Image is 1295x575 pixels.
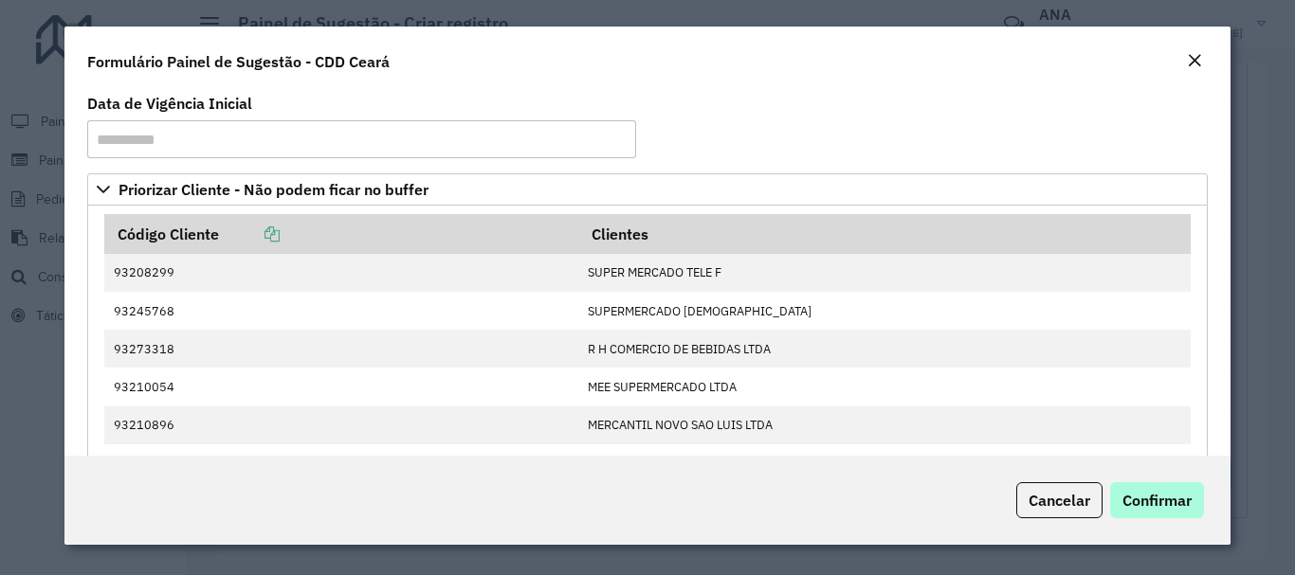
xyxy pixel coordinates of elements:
td: 93209070 [104,444,578,482]
span: Confirmar [1122,491,1192,510]
button: Confirmar [1110,482,1204,518]
td: R H COMERCIO DE BEBIDAS LTDA [578,330,1191,368]
td: SUPERMERCADO [DEMOGRAPHIC_DATA] [578,292,1191,330]
td: 93210896 [104,406,578,444]
a: Copiar [219,225,280,243]
em: Fechar [1187,53,1202,68]
h4: Formulário Painel de Sugestão - CDD Ceará [87,50,390,73]
th: Clientes [578,214,1191,254]
td: 93208299 [104,254,578,292]
td: MERCANTIL NOVO SAO LUIS LTDA [578,406,1191,444]
td: SUPER MERCADO TELE F [578,254,1191,292]
button: Cancelar [1016,482,1103,518]
button: Close [1181,49,1208,74]
td: 93245768 [104,292,578,330]
td: TAQUARI PETROLEO E COMERCIO LTDA [578,444,1191,482]
th: Código Cliente [104,214,578,254]
a: Priorizar Cliente - Não podem ficar no buffer [87,173,1207,206]
td: MEE SUPERMERCADO LTDA [578,368,1191,405]
td: 93210054 [104,368,578,405]
td: 93273318 [104,330,578,368]
span: Cancelar [1029,491,1090,510]
span: Priorizar Cliente - Não podem ficar no buffer [119,182,429,197]
label: Data de Vigência Inicial [87,92,252,115]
